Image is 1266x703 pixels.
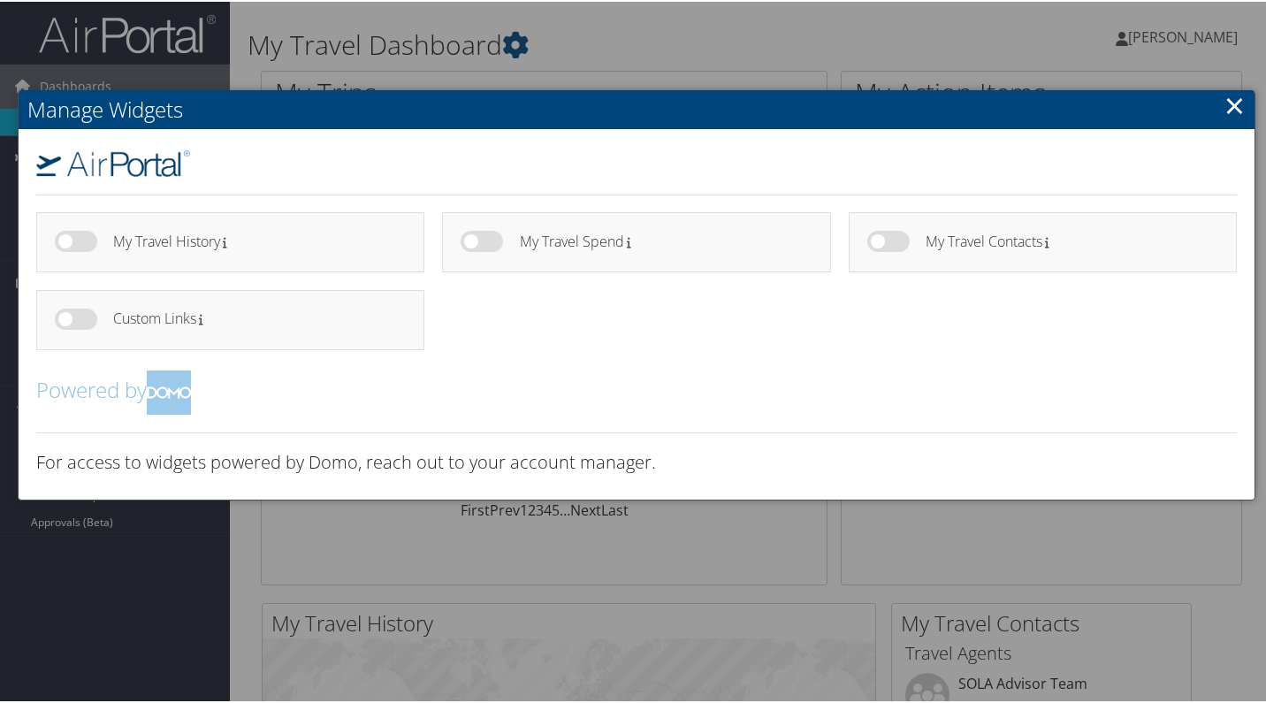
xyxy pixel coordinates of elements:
img: airportal-logo.png [36,149,190,175]
h2: Powered by [36,369,1237,413]
h3: For access to widgets powered by Domo, reach out to your account manager. [36,448,1237,473]
h4: Custom Links [113,309,393,325]
a: Close [1224,86,1245,121]
h4: My Travel Spend [520,233,799,248]
h4: My Travel Contacts [926,233,1205,248]
h2: Manage Widgets [19,88,1255,127]
img: domo-logo.png [147,369,191,413]
h4: My Travel History [113,233,393,248]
